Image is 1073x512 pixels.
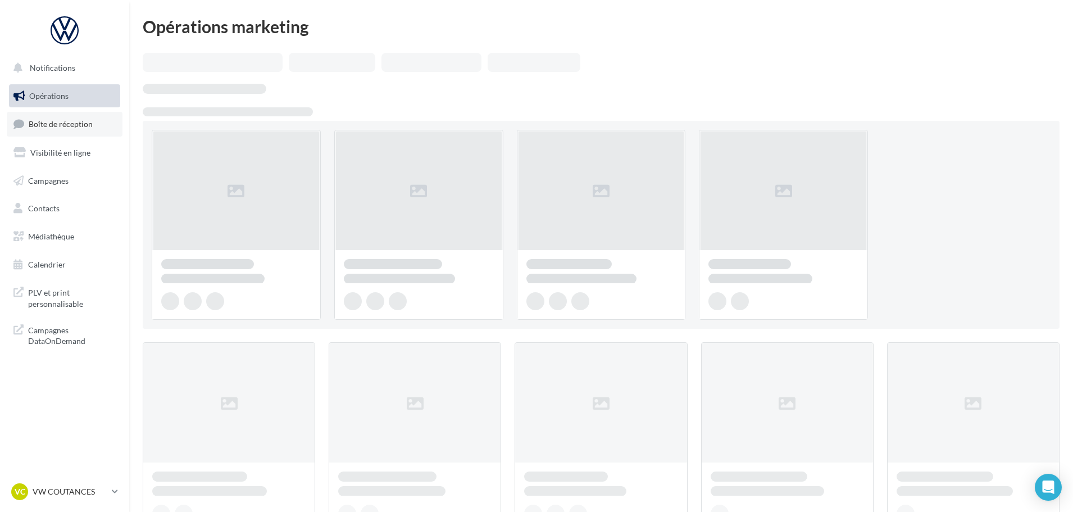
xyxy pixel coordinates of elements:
span: VC [15,486,25,497]
a: Calendrier [7,253,122,277]
button: Notifications [7,56,118,80]
a: Campagnes [7,169,122,193]
span: Campagnes [28,175,69,185]
a: VC VW COUTANCES [9,481,120,502]
span: Opérations [29,91,69,101]
span: Médiathèque [28,232,74,241]
a: Contacts [7,197,122,220]
a: Boîte de réception [7,112,122,136]
a: Campagnes DataOnDemand [7,318,122,351]
a: Visibilité en ligne [7,141,122,165]
span: PLV et print personnalisable [28,285,116,309]
span: Notifications [30,63,75,73]
span: Contacts [28,203,60,213]
p: VW COUTANCES [33,486,107,497]
div: Open Intercom Messenger [1035,474,1062,501]
a: Opérations [7,84,122,108]
span: Boîte de réception [29,119,93,129]
span: Calendrier [28,260,66,269]
a: PLV et print personnalisable [7,280,122,314]
span: Campagnes DataOnDemand [28,323,116,347]
a: Médiathèque [7,225,122,248]
div: Opérations marketing [143,18,1060,35]
span: Visibilité en ligne [30,148,90,157]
